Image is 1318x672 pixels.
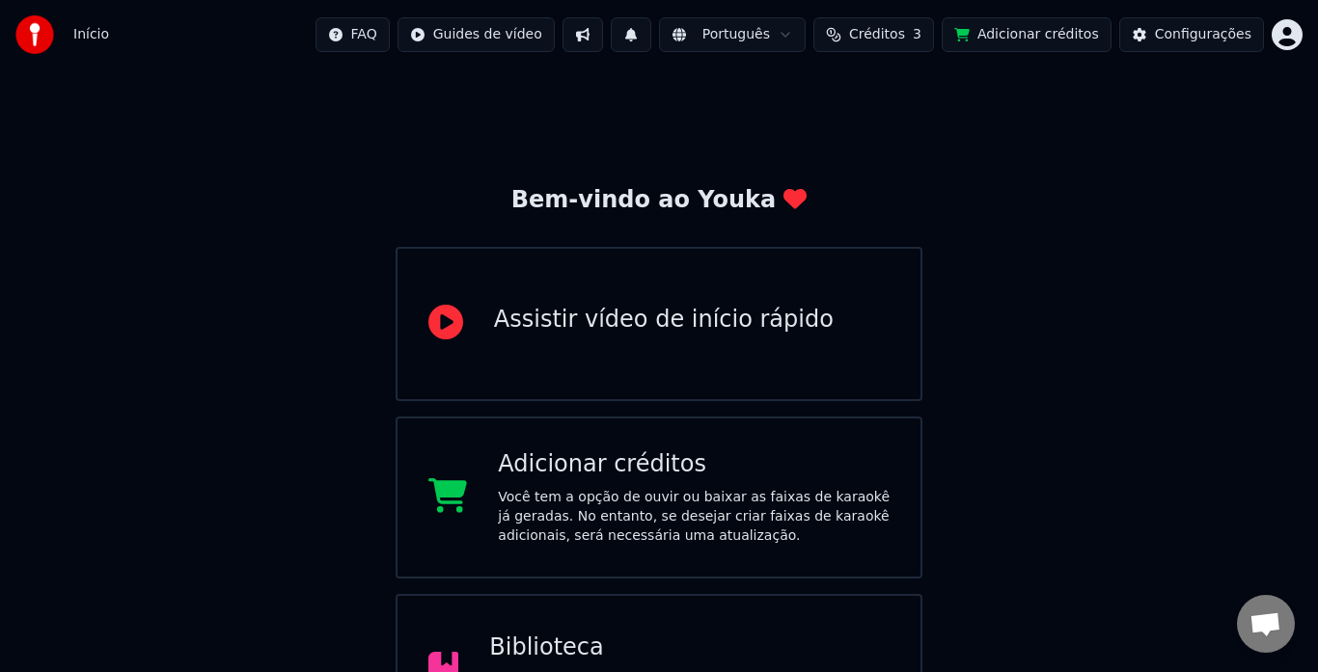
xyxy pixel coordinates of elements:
[498,449,890,480] div: Adicionar créditos
[942,17,1112,52] button: Adicionar créditos
[73,25,109,44] span: Início
[813,17,934,52] button: Créditos3
[489,632,890,663] div: Biblioteca
[1119,17,1264,52] button: Configurações
[15,15,54,54] img: youka
[1237,595,1295,653] a: Bate-papo aberto
[316,17,390,52] button: FAQ
[849,25,905,44] span: Créditos
[73,25,109,44] nav: breadcrumb
[511,185,807,216] div: Bem-vindo ao Youka
[1155,25,1251,44] div: Configurações
[398,17,555,52] button: Guides de vídeo
[494,305,834,336] div: Assistir vídeo de início rápido
[913,25,921,44] span: 3
[498,488,890,546] div: Você tem a opção de ouvir ou baixar as faixas de karaokê já geradas. No entanto, se desejar criar...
